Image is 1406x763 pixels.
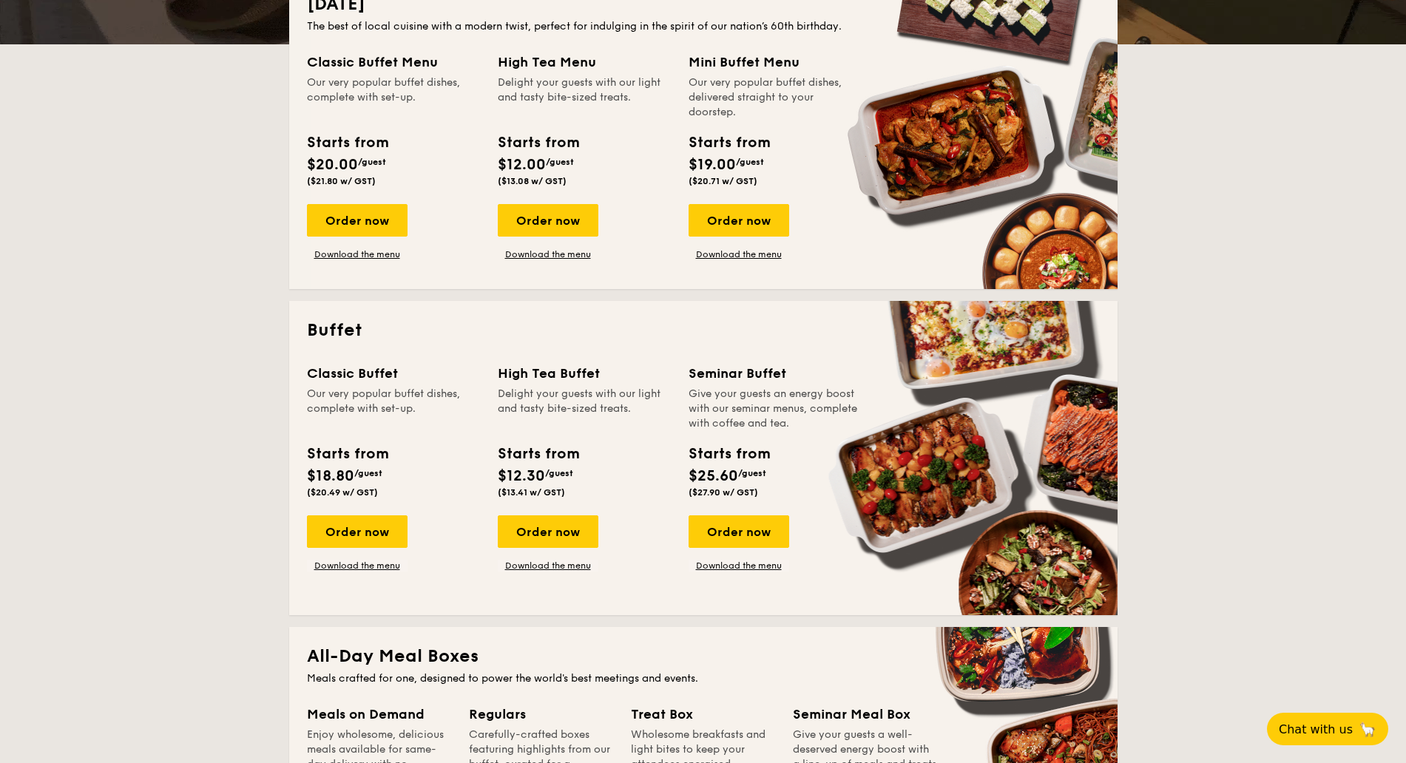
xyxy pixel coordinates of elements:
[689,156,736,174] span: $19.00
[469,704,613,725] div: Regulars
[689,52,862,72] div: Mini Buffet Menu
[307,319,1100,342] h2: Buffet
[498,132,578,154] div: Starts from
[498,156,546,174] span: $12.00
[498,75,671,120] div: Delight your guests with our light and tasty bite-sized treats.
[307,487,378,498] span: ($20.49 w/ GST)
[307,467,354,485] span: $18.80
[307,176,376,186] span: ($21.80 w/ GST)
[793,704,937,725] div: Seminar Meal Box
[307,156,358,174] span: $20.00
[689,176,757,186] span: ($20.71 w/ GST)
[689,443,769,465] div: Starts from
[498,52,671,72] div: High Tea Menu
[689,132,769,154] div: Starts from
[736,157,764,167] span: /guest
[498,387,671,431] div: Delight your guests with our light and tasty bite-sized treats.
[631,704,775,725] div: Treat Box
[307,248,408,260] a: Download the menu
[307,387,480,431] div: Our very popular buffet dishes, complete with set-up.
[307,515,408,548] div: Order now
[689,387,862,431] div: Give your guests an energy boost with our seminar menus, complete with coffee and tea.
[498,176,567,186] span: ($13.08 w/ GST)
[498,443,578,465] div: Starts from
[498,363,671,384] div: High Tea Buffet
[307,363,480,384] div: Classic Buffet
[307,704,451,725] div: Meals on Demand
[498,515,598,548] div: Order now
[498,487,565,498] span: ($13.41 w/ GST)
[307,443,388,465] div: Starts from
[546,157,574,167] span: /guest
[689,248,789,260] a: Download the menu
[689,363,862,384] div: Seminar Buffet
[689,487,758,498] span: ($27.90 w/ GST)
[689,515,789,548] div: Order now
[545,468,573,478] span: /guest
[307,132,388,154] div: Starts from
[307,204,408,237] div: Order now
[307,19,1100,34] div: The best of local cuisine with a modern twist, perfect for indulging in the spirit of our nation’...
[498,204,598,237] div: Order now
[689,75,862,120] div: Our very popular buffet dishes, delivered straight to your doorstep.
[689,467,738,485] span: $25.60
[689,204,789,237] div: Order now
[1279,722,1353,736] span: Chat with us
[738,468,766,478] span: /guest
[498,467,545,485] span: $12.30
[307,52,480,72] div: Classic Buffet Menu
[307,671,1100,686] div: Meals crafted for one, designed to power the world's best meetings and events.
[498,248,598,260] a: Download the menu
[307,645,1100,668] h2: All-Day Meal Boxes
[354,468,382,478] span: /guest
[358,157,386,167] span: /guest
[498,560,598,572] a: Download the menu
[1359,721,1376,738] span: 🦙
[1267,713,1388,745] button: Chat with us🦙
[307,560,408,572] a: Download the menu
[689,560,789,572] a: Download the menu
[307,75,480,120] div: Our very popular buffet dishes, complete with set-up.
